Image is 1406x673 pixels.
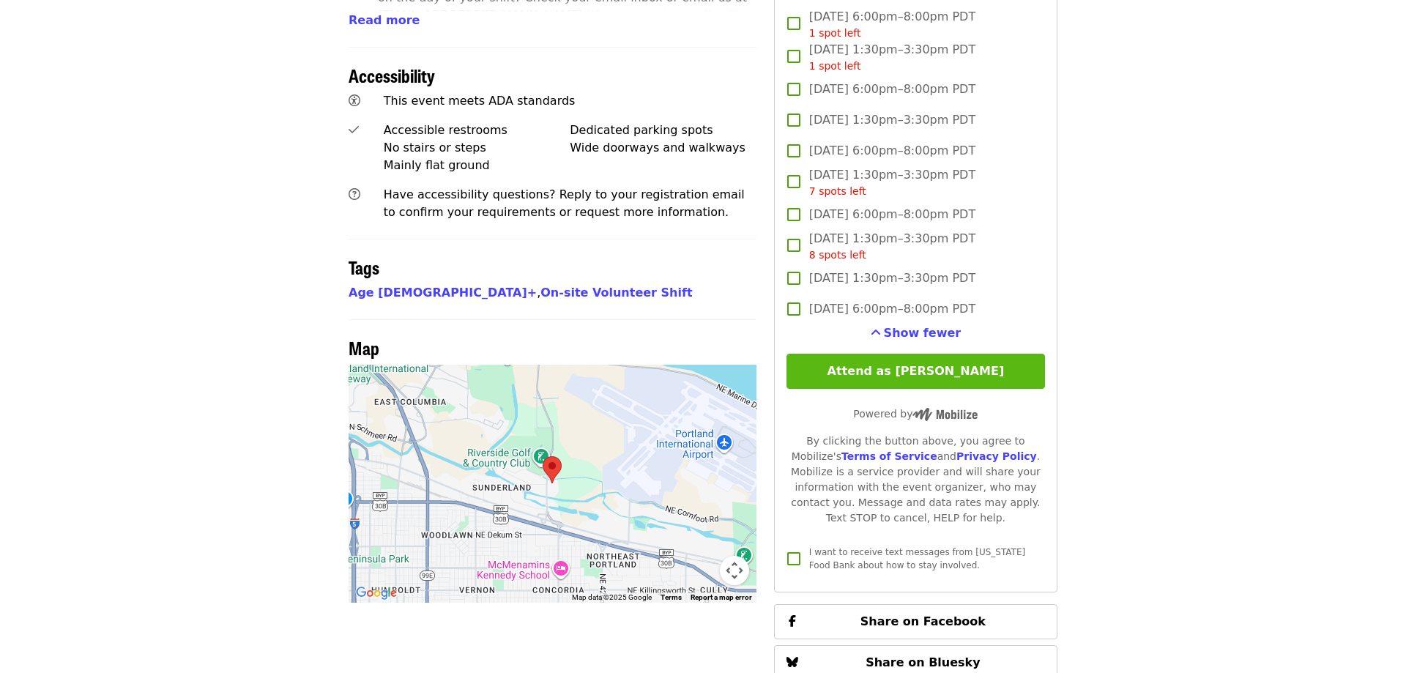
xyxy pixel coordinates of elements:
span: Tags [349,254,379,280]
div: Accessible restrooms [384,122,570,139]
button: See more timeslots [871,324,961,342]
span: Read more [349,13,420,27]
span: , [349,286,540,300]
span: Show fewer [884,326,961,340]
i: universal-access icon [349,94,360,108]
div: By clicking the button above, you agree to Mobilize's and . Mobilize is a service provider and wi... [786,434,1045,526]
span: [DATE] 6:00pm–8:00pm PDT [809,206,975,223]
button: Map camera controls [720,556,749,585]
span: 8 spots left [809,249,866,261]
span: Share on Bluesky [866,655,981,669]
span: Powered by [853,408,978,420]
i: check icon [349,123,359,137]
a: Terms of Service [841,450,937,462]
div: Mainly flat ground [384,157,570,174]
button: Read more [349,12,420,29]
button: Attend as [PERSON_NAME] [786,354,1045,389]
span: Accessibility [349,62,435,88]
span: [DATE] 6:00pm–8:00pm PDT [809,300,975,318]
a: Terms (opens in new tab) [661,593,682,601]
a: Open this area in Google Maps (opens a new window) [352,584,401,603]
span: I want to receive text messages from [US_STATE] Food Bank about how to stay involved. [809,547,1025,570]
span: Have accessibility questions? Reply to your registration email to confirm your requirements or re... [384,187,745,219]
div: Dedicated parking spots [570,122,756,139]
span: [DATE] 1:30pm–3:30pm PDT [809,41,975,74]
div: No stairs or steps [384,139,570,157]
span: [DATE] 6:00pm–8:00pm PDT [809,81,975,98]
div: Wide doorways and walkways [570,139,756,157]
span: Share on Facebook [860,614,986,628]
a: Report a map error [691,593,752,601]
span: Map [349,335,379,360]
span: 1 spot left [809,60,861,72]
span: [DATE] 1:30pm–3:30pm PDT [809,269,975,287]
button: Share on Facebook [774,604,1057,639]
a: Privacy Policy [956,450,1037,462]
img: Powered by Mobilize [912,408,978,421]
img: Google [352,584,401,603]
span: 7 spots left [809,185,866,197]
a: Age [DEMOGRAPHIC_DATA]+ [349,286,537,300]
a: On-site Volunteer Shift [540,286,692,300]
span: [DATE] 1:30pm–3:30pm PDT [809,230,975,263]
span: 1 spot left [809,27,861,39]
span: [DATE] 6:00pm–8:00pm PDT [809,142,975,160]
span: [DATE] 1:30pm–3:30pm PDT [809,111,975,129]
i: question-circle icon [349,187,360,201]
span: [DATE] 1:30pm–3:30pm PDT [809,166,975,199]
span: This event meets ADA standards [384,94,576,108]
span: Map data ©2025 Google [572,593,652,601]
span: [DATE] 6:00pm–8:00pm PDT [809,8,975,41]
